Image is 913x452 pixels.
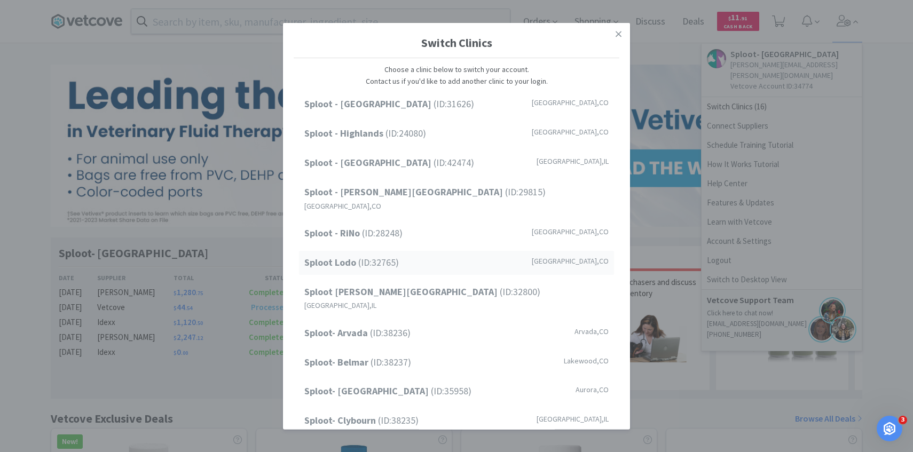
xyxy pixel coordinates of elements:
[304,226,403,241] span: (ID: 28248 )
[304,326,411,341] span: (ID: 38236 )
[532,126,609,138] span: [GEOGRAPHIC_DATA] , CO
[532,255,609,267] span: [GEOGRAPHIC_DATA] , CO
[304,98,434,110] strong: Sploot - [GEOGRAPHIC_DATA]
[304,284,540,299] span: (ID: 32800 )
[304,327,370,339] strong: Sploot- Arvada
[304,256,358,268] strong: Sploot Lodo
[304,127,385,139] strong: Sploot - Highlands
[304,156,434,169] strong: Sploot - [GEOGRAPHIC_DATA]
[537,155,609,167] span: [GEOGRAPHIC_DATA] , IL
[304,299,376,311] span: [GEOGRAPHIC_DATA] , IL
[304,355,371,368] strong: Sploot- Belmar
[304,126,426,141] span: (ID: 24080 )
[304,354,411,370] span: (ID: 38237 )
[532,226,609,237] span: [GEOGRAPHIC_DATA] , CO
[304,413,419,429] span: (ID: 38235 )
[564,354,609,366] span: Lakewood , CO
[574,326,609,337] span: Arvada , CO
[304,255,399,271] span: (ID: 32765 )
[304,227,362,239] strong: Sploot - RiNo
[537,413,609,425] span: [GEOGRAPHIC_DATA] , IL
[304,200,381,212] span: [GEOGRAPHIC_DATA] , CO
[304,186,505,198] strong: Sploot - [PERSON_NAME][GEOGRAPHIC_DATA]
[576,384,609,395] span: Aurora , CO
[304,285,500,297] strong: Sploot [PERSON_NAME][GEOGRAPHIC_DATA]
[304,155,474,171] span: (ID: 42474 )
[304,97,474,112] span: (ID: 31626 )
[304,385,431,397] strong: Sploot- [GEOGRAPHIC_DATA]
[532,97,609,108] span: [GEOGRAPHIC_DATA] , CO
[304,384,471,399] span: (ID: 35958 )
[299,64,614,88] p: Choose a clinic below to switch your account. Contact us if you'd like to add another clinic to y...
[877,416,902,441] iframe: Intercom live chat
[899,416,907,424] span: 3
[304,414,378,426] strong: Sploot- Clybourn
[294,28,619,58] h1: Switch Clinics
[304,185,546,200] span: (ID: 29815 )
